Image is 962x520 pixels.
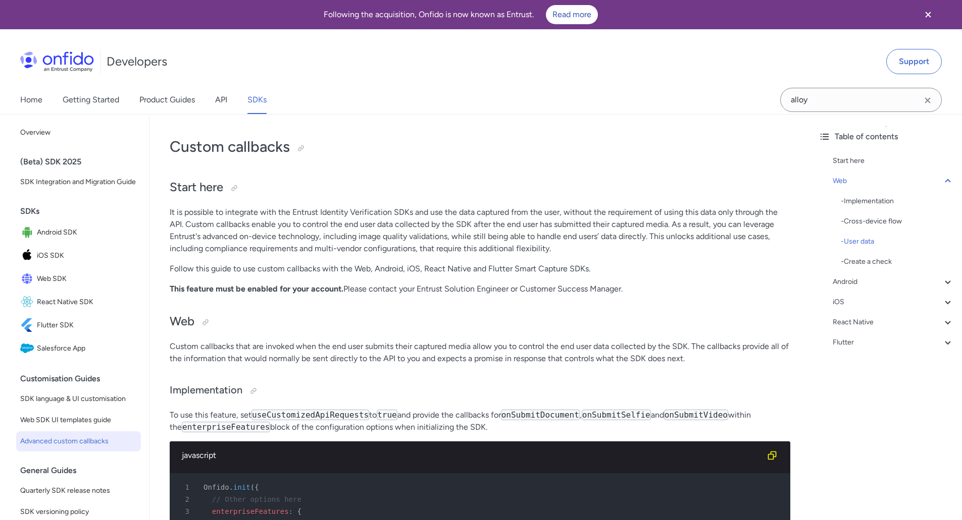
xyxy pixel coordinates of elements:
a: Quarterly SDK release notes [16,481,141,501]
span: // Other options here [212,495,301,503]
code: useCustomizedApiRequests [251,410,369,420]
span: enterpriseFeatures [212,507,289,515]
div: General Guides [20,460,145,481]
a: -Cross-device flow [841,215,954,227]
span: Overview [20,127,137,139]
img: IconSalesforce App [20,341,37,356]
span: . [229,483,233,491]
p: Custom callbacks that are invoked when the end user submits their captured media allow you to con... [170,340,790,365]
span: iOS SDK [37,249,137,263]
a: IconWeb SDKWeb SDK [16,268,141,290]
a: Web [833,175,954,187]
a: SDK Integration and Migration Guide [16,172,141,192]
img: IconWeb SDK [20,272,37,286]
h3: Implementation [170,383,790,399]
div: Customisation Guides [20,369,145,389]
a: Support [886,49,942,74]
span: 3 [174,505,196,517]
span: SDK Integration and Migration Guide [20,176,137,188]
div: SDKs [20,201,145,221]
div: (Beta) SDK 2025 [20,152,145,172]
code: enterpriseFeatures [182,422,270,432]
span: Advanced custom callbacks [20,435,137,447]
a: React Native [833,316,954,328]
button: Copy code snippet button [762,445,782,466]
strong: This feature must be enabled for your account. [170,284,343,294]
a: IconAndroid SDKAndroid SDK [16,221,141,244]
a: IconFlutter SDKFlutter SDK [16,314,141,336]
span: SDK language & UI customisation [20,393,137,405]
a: API [215,86,227,114]
img: IconFlutter SDK [20,318,37,332]
a: IconiOS SDKiOS SDK [16,245,141,267]
span: Salesforce App [37,341,137,356]
h2: Web [170,313,790,330]
span: Web SDK [37,272,137,286]
span: 1 [174,481,196,493]
p: Follow this guide to use custom callbacks with the Web, Android, iOS, React Native and Flutter Sm... [170,263,790,275]
img: IconReact Native SDK [20,295,37,309]
span: Android SDK [37,225,137,240]
h2: Start here [170,179,790,196]
span: Onfido [204,483,229,491]
span: { [255,483,259,491]
span: : [289,507,293,515]
a: IconSalesforce AppSalesforce App [16,337,141,360]
span: React Native SDK [37,295,137,309]
p: To use this feature, set to and provide the callbacks for , and within the block of the configura... [170,409,790,433]
div: javascript [182,449,762,461]
span: Flutter SDK [37,318,137,332]
p: Please contact your Entrust Solution Engineer or Customer Success Manager. [170,283,790,295]
code: onSubmitVideo [664,410,728,420]
input: Onfido search input field [780,88,942,112]
div: Table of contents [819,131,954,143]
span: SDK versioning policy [20,506,137,518]
a: SDK language & UI customisation [16,389,141,409]
div: - User data [841,236,954,248]
code: true [377,410,397,420]
a: Getting Started [63,86,119,114]
div: Following the acquisition, Onfido is now known as Entrust. [12,5,909,24]
a: Home [20,86,42,114]
h1: Custom callbacks [170,137,790,157]
img: Onfido Logo [20,51,94,72]
span: init [233,483,250,491]
p: It is possible to integrate with the Entrust Identity Verification SDKs and use the data captured... [170,206,790,255]
span: { [297,507,301,515]
a: Flutter [833,336,954,349]
svg: Close banner [922,9,934,21]
a: Overview [16,123,141,143]
a: SDKs [247,86,267,114]
svg: Clear search field button [922,94,934,106]
a: IconReact Native SDKReact Native SDK [16,291,141,313]
span: ( [250,483,255,491]
a: Web SDK UI templates guide [16,410,141,430]
a: Advanced custom callbacks [16,431,141,451]
div: - Implementation [841,195,954,207]
span: Web SDK UI templates guide [20,414,137,426]
button: Close banner [909,2,947,27]
a: Start here [833,155,954,167]
div: - Create a check [841,256,954,268]
a: iOS [833,296,954,308]
span: Quarterly SDK release notes [20,485,137,497]
img: IconAndroid SDK [20,225,37,240]
h1: Developers [107,53,167,70]
a: Android [833,276,954,288]
a: -Implementation [841,195,954,207]
a: Read more [546,5,598,24]
a: Product Guides [139,86,195,114]
img: IconiOS SDK [20,249,37,263]
span: 2 [174,493,196,505]
a: -User data [841,236,954,248]
div: - Cross-device flow [841,215,954,227]
code: onSubmitDocument [501,410,580,420]
code: onSubmitSelfie [582,410,651,420]
a: -Create a check [841,256,954,268]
